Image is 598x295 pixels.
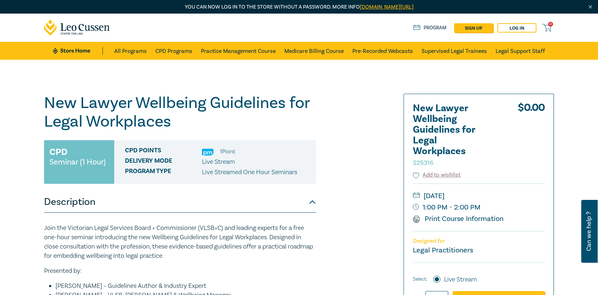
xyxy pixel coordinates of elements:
span: Delivery Mode [125,157,202,167]
a: Pre-Recorded Webcasts [352,42,413,60]
a: CPD Programs [155,42,192,60]
a: Legal Support Staff [496,42,545,60]
span: Program type [125,168,202,177]
span: 0 [548,22,553,26]
button: Add to wishlist [413,171,460,179]
small: Legal Practitioners [413,246,473,255]
h1: New Lawyer Wellbeing Guidelines for Legal Workplaces [44,94,316,131]
li: 1 Point [220,147,235,156]
div: $ 0.00 [518,103,545,171]
a: All Programs [114,42,147,60]
span: Live Stream [202,158,235,166]
a: sign up [454,23,493,33]
a: Print Course Information [413,214,503,223]
p: Live Streamed One Hour Seminars [202,168,297,177]
a: Medicare Billing Course [284,42,344,60]
a: Store Home [53,47,103,55]
a: Program [413,24,447,32]
img: Practice Management & Business Skills [202,149,213,156]
p: You can now log in to the store without a password. More info [44,3,554,11]
span: Select: [413,275,427,283]
p: Presented by: [44,266,316,276]
label: Live Stream [444,275,477,284]
p: Designed for [413,238,545,245]
button: Description [44,191,316,213]
p: Join the Victorian Legal Services Board + Commissioner (VLSB+C) and leading experts for a free on... [44,223,316,261]
small: 1:00 PM - 2:00 PM [413,202,545,213]
small: [DATE] [413,190,545,202]
span: Can we help ? [585,204,592,259]
a: [DOMAIN_NAME][URL] [360,4,414,10]
a: Practice Management Course [201,42,276,60]
small: Seminar (1 Hour) [49,158,106,166]
h2: New Lawyer Wellbeing Guidelines for Legal Workplaces [413,103,492,167]
small: S25316 [413,159,433,167]
a: Supervised Legal Trainees [421,42,487,60]
span: CPD Points [125,147,202,156]
a: Log in [497,23,536,33]
img: Close [587,4,593,10]
h3: CPD [49,146,67,158]
li: [PERSON_NAME] – Guidelines Author & Industry Expert [56,281,316,291]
